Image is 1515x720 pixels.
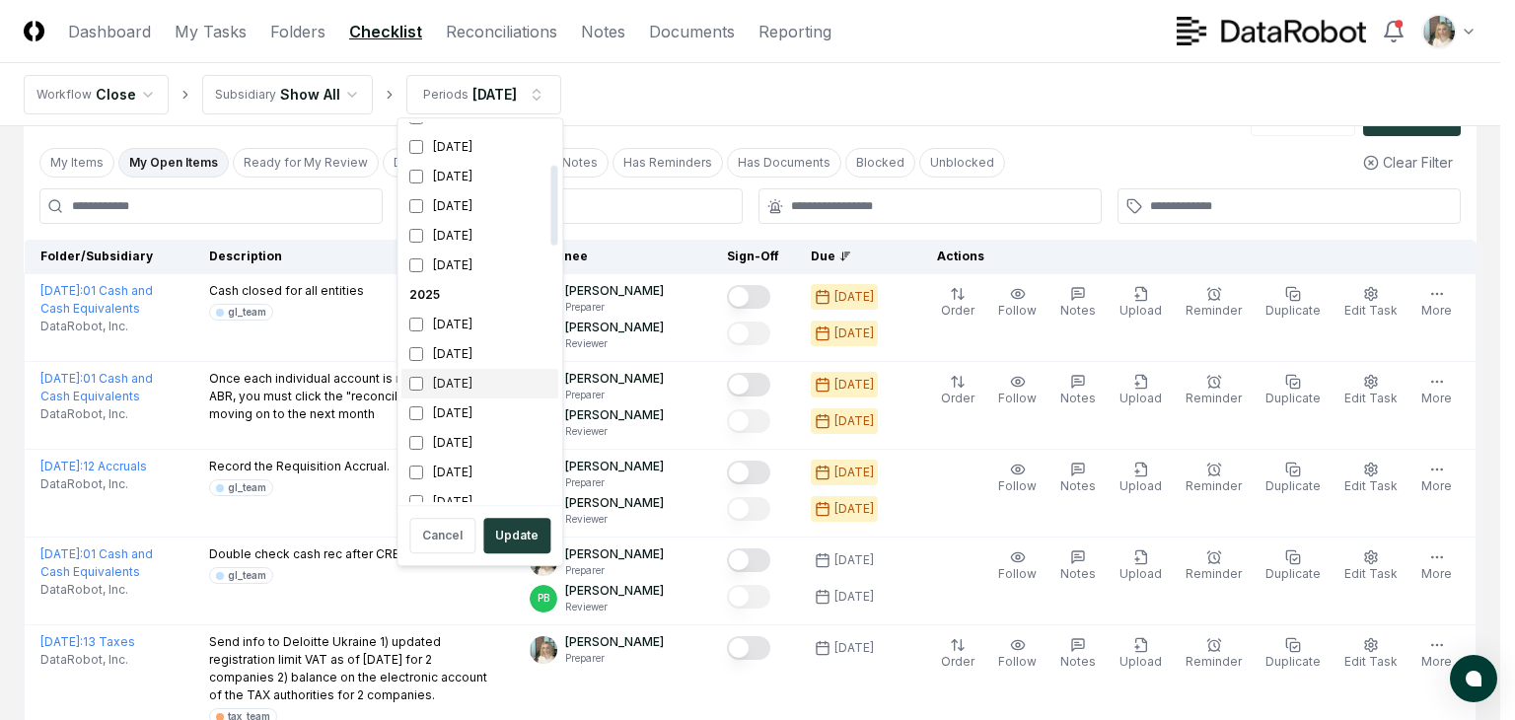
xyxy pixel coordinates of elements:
[401,398,558,428] div: [DATE]
[401,251,558,280] div: [DATE]
[401,132,558,162] div: [DATE]
[401,280,558,310] div: 2025
[401,221,558,251] div: [DATE]
[483,518,550,553] button: Update
[401,428,558,458] div: [DATE]
[409,518,475,553] button: Cancel
[401,458,558,487] div: [DATE]
[401,369,558,398] div: [DATE]
[401,310,558,339] div: [DATE]
[401,162,558,191] div: [DATE]
[401,339,558,369] div: [DATE]
[401,487,558,517] div: [DATE]
[401,191,558,221] div: [DATE]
